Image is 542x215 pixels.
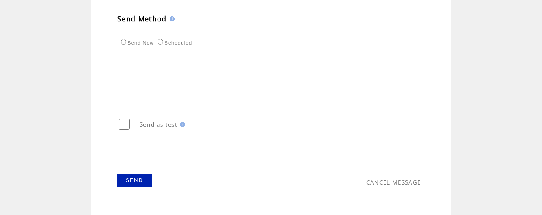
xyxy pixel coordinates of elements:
label: Scheduled [155,40,192,45]
img: help.gif [167,16,175,21]
label: Send Now [119,40,154,45]
input: Scheduled [158,39,163,45]
a: SEND [117,174,152,187]
span: Send Method [117,14,167,24]
span: Send as test [140,121,177,128]
img: help.gif [177,122,185,127]
input: Send Now [121,39,126,45]
a: CANCEL MESSAGE [366,179,421,186]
